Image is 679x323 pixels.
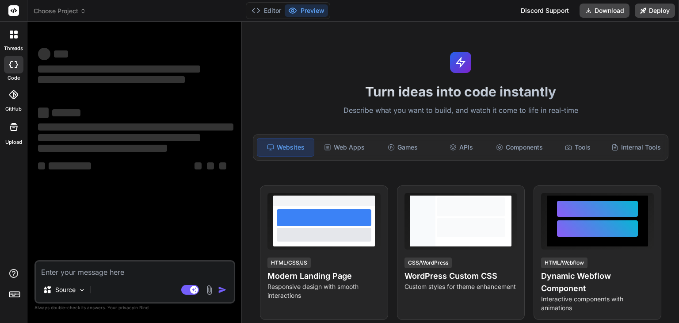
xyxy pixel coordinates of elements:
p: Custom styles for theme enhancement [404,282,517,291]
button: Deploy [635,4,675,18]
p: Interactive components with animations [541,295,654,312]
div: Games [374,138,431,157]
button: Editor [248,4,285,17]
img: attachment [204,285,214,295]
div: HTML/Webflow [541,258,587,268]
h4: Modern Landing Page [267,270,380,282]
div: Tools [549,138,606,157]
span: privacy [118,305,134,310]
span: ‌ [207,162,214,169]
div: Internal Tools [608,138,664,157]
span: ‌ [38,108,49,118]
span: ‌ [49,162,91,169]
p: Responsive design with smooth interactions [267,282,380,300]
span: ‌ [38,76,185,83]
div: HTML/CSS/JS [267,258,311,268]
h4: WordPress Custom CSS [404,270,517,282]
div: Websites [257,138,314,157]
label: GitHub [5,105,22,113]
span: ‌ [38,48,50,60]
h1: Turn ideas into code instantly [248,84,674,100]
span: ‌ [54,50,68,58]
div: CSS/WordPress [404,258,452,268]
span: Choose Project [34,7,86,15]
span: ‌ [52,109,80,116]
p: Source [55,285,76,294]
span: ‌ [38,123,233,131]
div: Components [491,138,548,157]
p: Describe what you want to build, and watch it come to life in real-time [248,105,674,116]
span: ‌ [38,134,200,141]
label: code [8,74,20,82]
h4: Dynamic Webflow Component [541,270,654,295]
span: ‌ [195,162,202,169]
span: ‌ [38,65,200,73]
label: threads [4,45,23,52]
div: APIs [433,138,489,157]
button: Download [580,4,629,18]
button: Preview [285,4,328,17]
p: Always double-check its answers. Your in Bind [34,304,235,312]
img: icon [218,285,227,294]
div: Discord Support [515,4,574,18]
label: Upload [5,138,22,146]
span: ‌ [38,145,167,152]
img: Pick Models [78,286,86,294]
span: ‌ [219,162,226,169]
div: Web Apps [316,138,373,157]
span: ‌ [38,162,45,169]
